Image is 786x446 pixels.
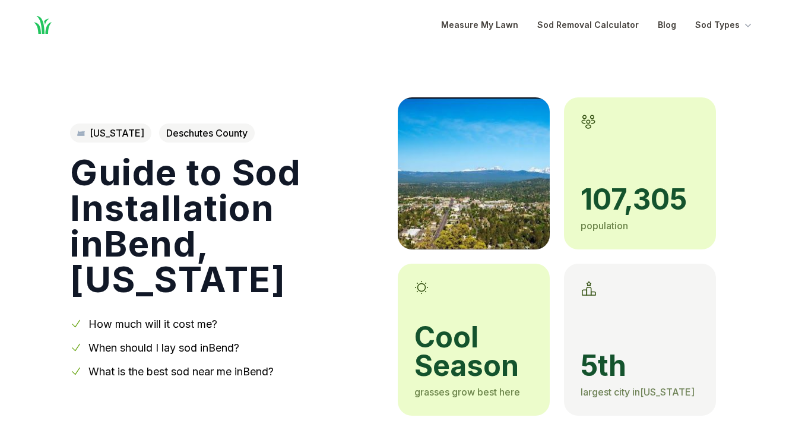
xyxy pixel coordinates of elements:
[414,323,533,380] span: cool season
[581,352,699,380] span: 5th
[70,124,151,143] a: [US_STATE]
[88,341,239,354] a: When should I lay sod inBend?
[581,220,628,232] span: population
[658,18,676,32] a: Blog
[88,318,217,330] a: How much will it cost me?
[581,386,695,398] span: largest city in [US_STATE]
[88,365,274,378] a: What is the best sod near me inBend?
[398,97,550,249] img: A picture of Bend
[77,131,85,137] img: Oregon state outline
[441,18,518,32] a: Measure My Lawn
[159,124,255,143] span: Deschutes County
[581,185,699,214] span: 107,305
[70,154,379,297] h1: Guide to Sod Installation in Bend , [US_STATE]
[537,18,639,32] a: Sod Removal Calculator
[695,18,754,32] button: Sod Types
[414,386,520,398] span: grasses grow best here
